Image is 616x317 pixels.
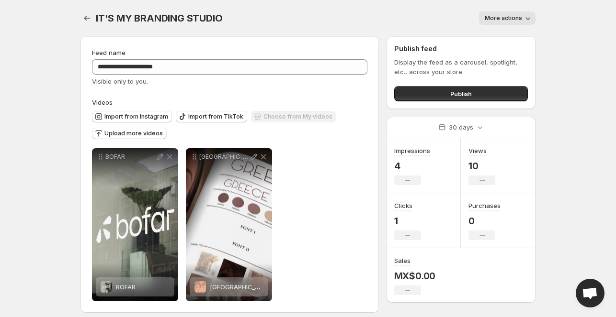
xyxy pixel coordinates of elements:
[394,256,411,265] h3: Sales
[394,44,528,54] h2: Publish feed
[394,86,528,101] button: Publish
[96,12,222,24] span: IT'S MY BRANDING STUDIO
[479,11,536,25] button: More actions
[450,89,472,98] span: Publish
[188,113,243,120] span: Import from TikTok
[199,153,249,161] p: [GEOGRAPHIC_DATA]
[394,215,421,227] p: 1
[92,49,125,56] span: Feed name
[468,215,501,227] p: 0
[394,270,436,282] p: MX$0.00
[394,146,430,155] h3: Impressions
[92,128,167,139] button: Upload more videos
[468,160,495,172] p: 10
[394,201,412,210] h3: Clicks
[104,113,168,120] span: Import from Instagram
[186,148,272,301] div: [GEOGRAPHIC_DATA]GREECE[GEOGRAPHIC_DATA]
[92,148,178,301] div: BOFARBOFARBOFAR
[101,281,112,293] img: BOFAR
[485,14,522,22] span: More actions
[468,146,487,155] h3: Views
[394,57,528,77] p: Display the feed as a carousel, spotlight, etc., across your store.
[576,279,605,307] a: Open chat
[210,283,273,291] span: [GEOGRAPHIC_DATA]
[104,130,163,137] span: Upload more videos
[194,281,206,293] img: GREECE
[92,98,113,106] span: Videos
[176,111,247,122] button: Import from TikTok
[116,283,136,291] span: BOFAR
[105,153,155,161] p: BOFAR
[80,11,94,25] button: Settings
[468,201,501,210] h3: Purchases
[92,77,148,85] span: Visible only to you.
[449,122,473,132] p: 30 days
[394,160,430,172] p: 4
[92,111,172,122] button: Import from Instagram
